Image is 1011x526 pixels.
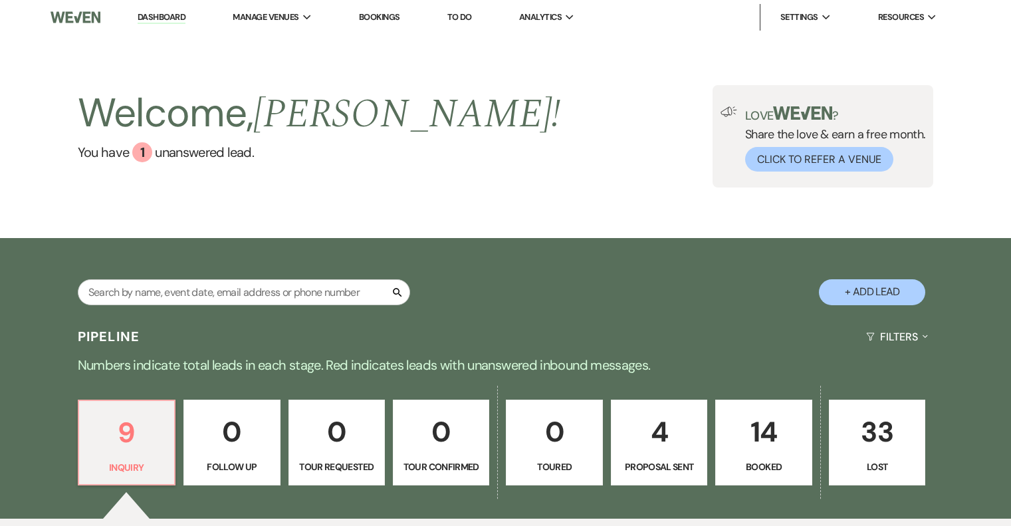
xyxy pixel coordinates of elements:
[78,400,175,486] a: 9Inquiry
[878,11,924,24] span: Resources
[87,460,166,475] p: Inquiry
[78,142,561,162] a: You have 1 unanswered lead.
[138,11,185,24] a: Dashboard
[619,460,699,474] p: Proposal Sent
[514,460,594,474] p: Toured
[393,400,489,486] a: 0Tour Confirmed
[724,410,803,454] p: 14
[359,11,400,23] a: Bookings
[297,410,376,454] p: 0
[721,106,737,117] img: loud-speaker-illustration.svg
[745,106,926,122] p: Love ?
[611,400,707,486] a: 4Proposal Sent
[838,460,917,474] p: Lost
[619,410,699,454] p: 4
[288,400,385,486] a: 0Tour Requested
[506,400,602,486] a: 0Toured
[780,11,818,24] span: Settings
[233,11,298,24] span: Manage Venues
[838,410,917,454] p: 33
[737,106,926,172] div: Share the love & earn a free month.
[192,410,271,454] p: 0
[724,460,803,474] p: Booked
[192,460,271,474] p: Follow Up
[183,400,280,486] a: 0Follow Up
[78,327,140,346] h3: Pipeline
[773,106,832,120] img: weven-logo-green.svg
[514,410,594,454] p: 0
[253,84,560,145] span: [PERSON_NAME] !
[745,147,893,172] button: Click to Refer a Venue
[519,11,562,24] span: Analytics
[78,279,410,305] input: Search by name, event date, email address or phone number
[861,319,933,354] button: Filters
[87,410,166,455] p: 9
[27,354,984,376] p: Numbers indicate total leads in each stage. Red indicates leads with unanswered inbound messages.
[829,400,925,486] a: 33Lost
[401,410,481,454] p: 0
[132,142,152,162] div: 1
[447,11,472,23] a: To Do
[819,279,925,305] button: + Add Lead
[715,400,812,486] a: 14Booked
[297,460,376,474] p: Tour Requested
[401,460,481,474] p: Tour Confirmed
[51,3,100,31] img: Weven Logo
[78,85,561,142] h2: Welcome,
